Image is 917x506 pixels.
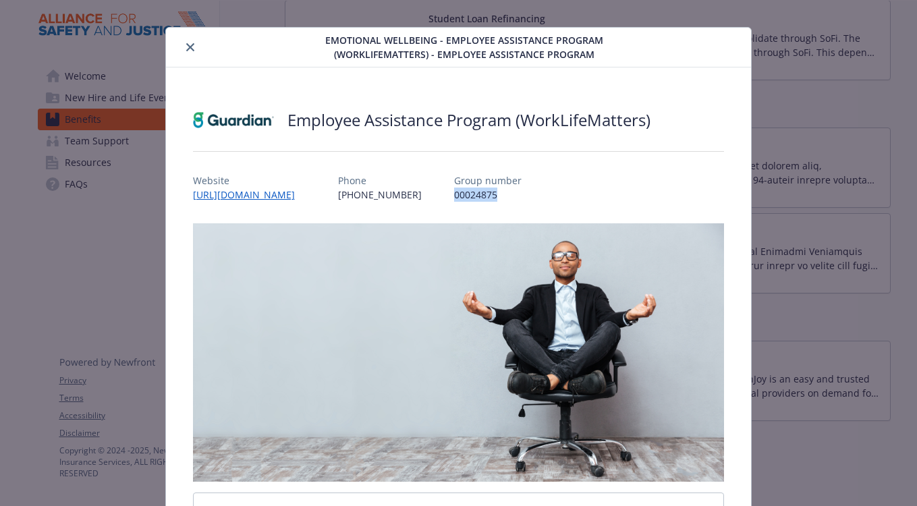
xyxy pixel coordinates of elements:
[193,173,306,188] p: Website
[338,188,422,202] p: [PHONE_NUMBER]
[454,173,522,188] p: Group number
[287,109,650,132] h2: Employee Assistance Program (WorkLifeMatters)
[182,39,198,55] button: close
[454,188,522,202] p: 00024875
[338,173,422,188] p: Phone
[291,33,636,61] span: Emotional Wellbeing - Employee Assistance Program (WorkLifeMatters) - Employee Assistance Program
[193,223,725,482] img: banner
[193,100,274,140] img: Guardian
[193,188,306,201] a: [URL][DOMAIN_NAME]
